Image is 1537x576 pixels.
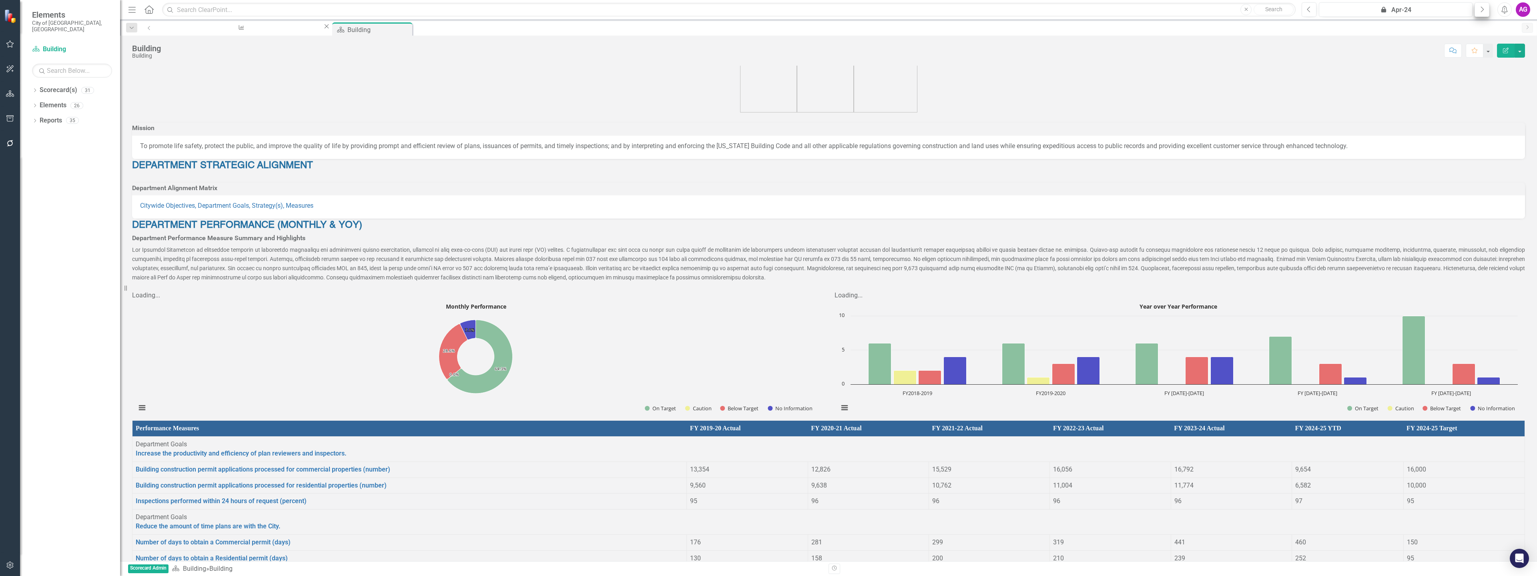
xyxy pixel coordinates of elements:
[932,424,1047,433] div: FY 2021-22 Actual
[690,424,805,433] div: FY 2019-20 Actual
[132,53,161,59] div: Building
[811,482,827,489] span: 9,638
[811,538,822,546] span: 281
[1053,466,1072,473] span: 16,056
[460,320,476,340] path: No Information, 1.
[1002,343,1025,385] path: FY2019-2020, 6. On Target.
[1388,405,1414,412] button: Show Caution
[183,565,206,572] a: Building
[132,247,1525,281] span: Lor Ipsumdol Sitametcon ad elitseddoe temporin ut laboreetdo magnaaliqu eni adminimveni quisno ex...
[81,87,94,94] div: 31
[768,405,812,412] button: Show No Information
[919,357,1475,385] g: Below Target, bar series 3 of 4 with 5 bars.
[1407,482,1426,489] span: 10,000
[132,44,161,53] div: Building
[811,424,925,433] div: FY 2020-21 Actual
[932,538,943,546] span: 299
[1516,2,1530,17] button: AG
[132,185,1525,192] h3: Department Alignment Matrix
[132,235,1525,242] h3: Department Performance Measure Summary and Highlights
[1453,364,1475,385] path: FY 2022-2023, 3. Below Target.
[811,466,831,473] span: 12,826
[1077,357,1100,385] path: FY2019-2020, 4. No Information.
[1403,316,1425,385] path: FY 2022-2023, 10. On Target.
[1347,405,1379,412] button: Show On Target
[172,564,823,574] div: »
[1403,550,1525,566] td: Double-Click to Edit
[1403,534,1525,550] td: Double-Click to Edit
[1174,482,1194,489] span: 11,774
[842,346,845,353] text: 5
[932,466,951,473] span: 15,529
[1174,538,1185,546] span: 441
[449,371,459,377] text: 0.0%
[690,466,709,473] span: 13,354
[903,389,932,397] text: FY2018-2019
[1395,405,1414,412] text: Caution
[132,124,1525,132] h3: Mission
[1295,497,1302,505] span: 97
[40,116,62,125] a: Reports
[1254,4,1294,15] button: Search
[919,371,941,385] path: FY2018-2019, 2. Below Target.
[347,25,410,35] div: Building
[1470,405,1515,412] button: Show No Information
[720,405,759,412] button: Show Below Target
[1407,497,1414,505] span: 95
[894,371,1449,385] g: Caution, bar series 2 of 4 with 5 bars.
[1407,424,1521,433] div: FY 2024-25 Target
[1174,424,1288,433] div: FY 2023-24 Actual
[136,424,684,433] div: Performance Measures
[1269,337,1292,385] path: FY 2021-2022, 7. On Target.
[136,440,1521,449] div: Department Goals
[1403,462,1525,478] td: Double-Click to Edit
[690,538,701,546] span: 176
[40,86,77,95] a: Scorecard(s)
[944,357,1500,385] g: No Information, bar series 4 of 4 with 5 bars.
[835,291,1525,300] div: Loading...
[1027,377,1050,385] path: FY2019-2020, 1. Caution.
[1295,554,1306,562] span: 252
[136,554,288,562] a: Number of days to obtain a Residential permit (days)
[685,405,712,412] button: Show Caution
[443,348,455,353] text: 28.6%
[839,311,845,319] text: 10
[1164,389,1204,397] text: FY [DATE]-[DATE]
[854,56,917,112] img: city_priorities_p2p_icon.png
[128,564,169,574] span: Scorecard Admin
[932,554,943,562] span: 200
[869,316,1425,385] g: On Target, bar series 1 of 4 with 5 bars.
[835,300,1522,420] svg: Interactive chart
[157,22,323,32] a: Buildings participating in water and energy benchmarking (number)
[1140,303,1217,310] text: Year over Year Performance
[1319,364,1342,385] path: FY 2021-2022, 3. Below Target.
[1407,538,1418,546] span: 150
[447,320,513,393] path: On Target, 9.
[1423,405,1461,412] button: Show Below Target
[1036,389,1065,397] text: FY2019-2020
[797,56,854,112] img: city_priorities_res_icon.png
[136,482,387,489] a: Building construction permit applications processed for residential properties (number)
[1053,424,1168,433] div: FY 2022-23 Actual
[944,357,967,385] path: FY2018-2019, 4. No Information.
[1298,389,1337,397] text: FY [DATE]-[DATE]
[132,221,362,230] span: DEPARTMENT PERFORMANCE (MONTHLY & YOY)
[1403,494,1525,510] td: Double-Click to Edit
[465,327,474,333] text: 7.1%
[136,450,347,457] a: Increase the productivity and efficiency of plan reviewers and inspectors.
[1174,497,1182,505] span: 96
[1211,357,1234,385] path: FY 2020-2021, 4. No Information.
[894,371,917,385] path: FY2018-2019, 2. Caution.
[132,291,823,300] div: Loading...
[869,343,891,385] path: FY2018-2019, 6. On Target.
[1407,466,1426,473] span: 16,000
[1136,343,1158,385] path: FY 2020-2021, 6. On Target.
[132,300,819,420] svg: Interactive chart
[1403,478,1525,494] td: Double-Click to Edit
[839,402,850,413] button: View chart menu, Year over Year Performance
[1265,6,1282,12] span: Search
[495,366,506,371] text: 64.3%
[136,466,390,473] a: Building construction permit applications processed for commercial properties (number)
[835,300,1525,420] div: Year over Year Performance. Highcharts interactive chart.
